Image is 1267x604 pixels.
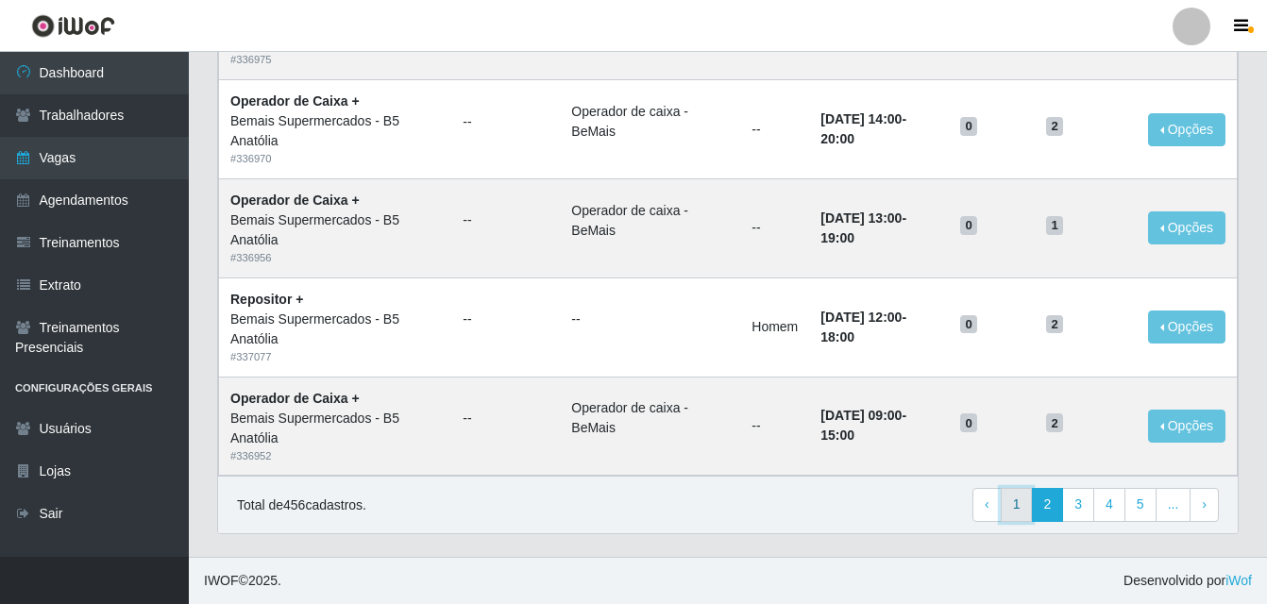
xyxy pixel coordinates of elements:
span: 1 [1046,216,1063,235]
a: 3 [1062,488,1094,522]
strong: - [820,210,906,245]
a: Next [1190,488,1219,522]
a: 5 [1124,488,1157,522]
a: 4 [1093,488,1125,522]
span: © 2025 . [204,571,281,591]
td: -- [740,178,809,277]
div: # 336970 [230,151,440,167]
button: Opções [1148,310,1225,344]
ul: -- [463,409,549,428]
time: 15:00 [820,428,854,443]
a: 1 [1001,488,1033,522]
button: Opções [1148,113,1225,146]
strong: Operador de Caixa + [230,391,360,406]
img: CoreUI Logo [31,14,115,38]
div: Bemais Supermercados - B5 Anatólia [230,210,440,250]
ul: -- [571,310,729,329]
li: Operador de caixa - BeMais [571,398,729,438]
button: Opções [1148,410,1225,443]
strong: - [820,111,906,146]
ul: -- [463,310,549,329]
td: -- [740,377,809,476]
a: ... [1156,488,1191,522]
a: iWof [1225,573,1252,588]
time: [DATE] 12:00 [820,310,902,325]
a: 2 [1031,488,1063,522]
button: Opções [1148,211,1225,244]
td: Homem [740,277,809,377]
div: # 336952 [230,448,440,464]
time: 18:00 [820,329,854,344]
span: 0 [960,216,977,235]
span: 0 [960,117,977,136]
strong: - [820,310,906,344]
span: 2 [1046,413,1063,432]
span: 2 [1046,117,1063,136]
li: Operador de caixa - BeMais [571,102,729,142]
time: 20:00 [820,131,854,146]
div: # 336956 [230,250,440,266]
span: › [1202,496,1207,512]
p: Total de 456 cadastros. [237,495,366,515]
div: Bemais Supermercados - B5 Anatólia [230,310,440,349]
time: [DATE] 09:00 [820,408,902,423]
div: Bemais Supermercados - B5 Anatólia [230,111,440,151]
a: Previous [972,488,1002,522]
td: -- [740,80,809,179]
div: # 337077 [230,349,440,365]
div: Bemais Supermercados - B5 Anatólia [230,409,440,448]
li: Operador de caixa - BeMais [571,201,729,241]
span: ‹ [985,496,989,512]
strong: - [820,408,906,443]
strong: Repositor + [230,292,303,307]
span: Desenvolvido por [1123,571,1252,591]
strong: Operador de Caixa + [230,193,360,208]
span: IWOF [204,573,239,588]
time: [DATE] 13:00 [820,210,902,226]
div: # 336975 [230,52,440,68]
ul: -- [463,210,549,230]
time: 19:00 [820,230,854,245]
span: 2 [1046,315,1063,334]
nav: pagination [972,488,1219,522]
ul: -- [463,112,549,132]
time: [DATE] 14:00 [820,111,902,126]
span: 0 [960,315,977,334]
span: 0 [960,413,977,432]
strong: Operador de Caixa + [230,93,360,109]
